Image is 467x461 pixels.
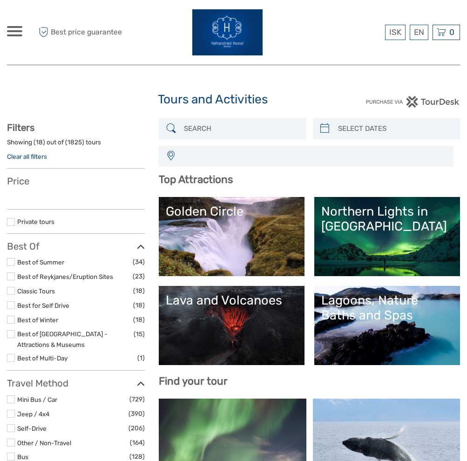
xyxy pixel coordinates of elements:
span: (18) [133,300,145,311]
span: (1) [137,353,145,363]
a: Lagoons, Nature Baths and Spas [321,293,453,358]
b: Top Attractions [159,173,233,186]
div: Golden Circle [166,204,298,219]
span: Best price guarantee [36,25,122,40]
span: (18) [133,285,145,296]
a: Jeep / 4x4 [17,410,49,418]
label: 1825 [68,138,82,147]
a: Northern Lights in [GEOGRAPHIC_DATA] [321,204,453,269]
a: Best of Summer [17,258,64,266]
a: Best of Reykjanes/Eruption Sites [17,273,113,280]
span: (34) [133,257,145,267]
h3: Travel Method [7,378,145,389]
a: Bus [17,453,28,461]
span: (164) [130,437,145,448]
a: Best of [GEOGRAPHIC_DATA] - Attractions & Museums [17,330,108,348]
b: Find your tour [159,375,228,387]
div: Showing ( ) out of ( ) tours [7,138,145,152]
a: Clear all filters [7,153,47,160]
strong: Filters [7,122,34,133]
h3: Best Of [7,241,145,252]
div: EN [410,25,428,40]
span: 0 [448,27,456,37]
a: Best for Self Drive [17,302,69,309]
h1: Tours and Activities [158,92,309,107]
a: Classic Tours [17,287,55,295]
a: Best of Multi-Day [17,354,68,362]
input: SEARCH [180,121,301,137]
a: Self-Drive [17,425,47,432]
a: Private tours [17,218,54,225]
img: PurchaseViaTourDesk.png [365,96,460,108]
h3: Price [7,176,145,187]
span: (390) [129,408,145,419]
span: (15) [134,329,145,339]
div: Northern Lights in [GEOGRAPHIC_DATA] [321,204,453,234]
a: Best of Winter [17,316,58,324]
a: Other / Non-Travel [17,439,71,447]
a: Golden Circle [166,204,298,269]
span: (18) [133,314,145,325]
a: Lava and Volcanoes [166,293,298,358]
label: 18 [36,138,43,147]
span: ISK [389,27,401,37]
span: (23) [133,271,145,282]
div: Lagoons, Nature Baths and Spas [321,293,453,323]
span: (729) [129,394,145,405]
div: Lava and Volcanoes [166,293,298,308]
a: Mini Bus / Car [17,396,57,403]
input: SELECT DATES [334,121,455,137]
img: 896-e505d5f7-8100-4fa9-a811-edf3ac4bb06c_logo_big.jpg [192,9,263,55]
span: (206) [129,423,145,434]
